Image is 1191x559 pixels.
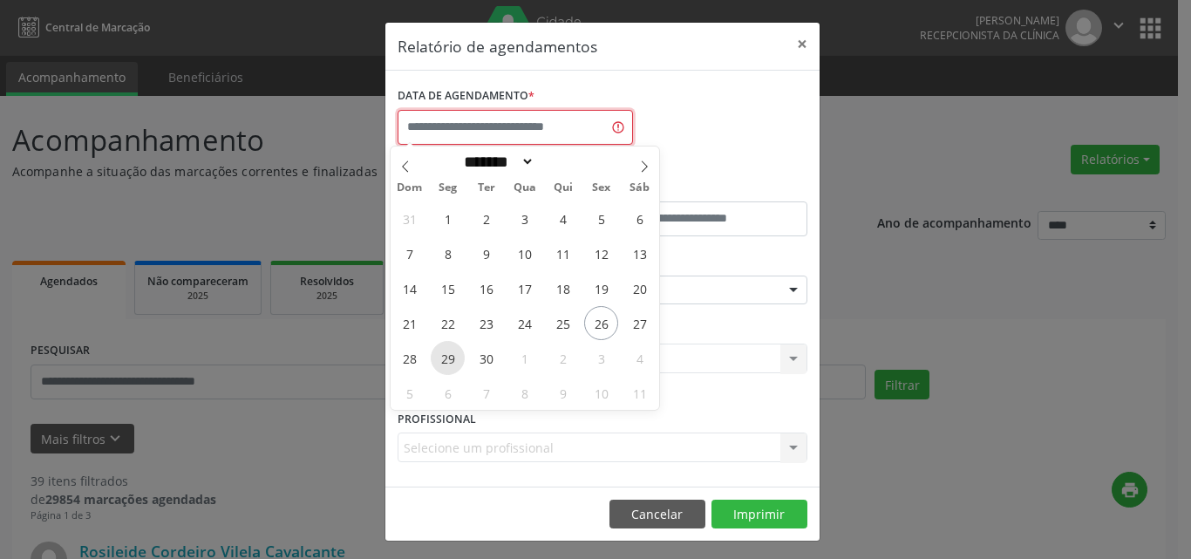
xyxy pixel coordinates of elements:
input: Year [534,153,592,171]
span: Setembro 6, 2025 [623,201,657,235]
span: Outubro 6, 2025 [431,376,465,410]
span: Setembro 25, 2025 [546,306,580,340]
span: Dom [391,182,429,194]
span: Setembro 21, 2025 [392,306,426,340]
span: Seg [429,182,467,194]
span: Setembro 11, 2025 [546,236,580,270]
span: Setembro 27, 2025 [623,306,657,340]
span: Sáb [621,182,659,194]
span: Outubro 2, 2025 [546,341,580,375]
span: Setembro 28, 2025 [392,341,426,375]
span: Setembro 3, 2025 [507,201,541,235]
span: Setembro 9, 2025 [469,236,503,270]
span: Setembro 17, 2025 [507,271,541,305]
span: Setembro 22, 2025 [431,306,465,340]
span: Outubro 8, 2025 [507,376,541,410]
span: Outubro 1, 2025 [507,341,541,375]
span: Setembro 24, 2025 [507,306,541,340]
span: Sex [582,182,621,194]
span: Outubro 4, 2025 [623,341,657,375]
span: Setembro 29, 2025 [431,341,465,375]
span: Setembro 4, 2025 [546,201,580,235]
span: Setembro 30, 2025 [469,341,503,375]
span: Setembro 5, 2025 [584,201,618,235]
label: ATÉ [607,174,807,201]
label: DATA DE AGENDAMENTO [398,83,534,110]
span: Setembro 23, 2025 [469,306,503,340]
span: Agosto 31, 2025 [392,201,426,235]
select: Month [458,153,534,171]
span: Setembro 10, 2025 [507,236,541,270]
button: Cancelar [609,500,705,529]
button: Imprimir [711,500,807,529]
span: Setembro 19, 2025 [584,271,618,305]
span: Outubro 3, 2025 [584,341,618,375]
span: Setembro 18, 2025 [546,271,580,305]
button: Close [785,23,820,65]
span: Setembro 16, 2025 [469,271,503,305]
span: Setembro 14, 2025 [392,271,426,305]
span: Ter [467,182,506,194]
span: Qui [544,182,582,194]
span: Outubro 9, 2025 [546,376,580,410]
span: Setembro 13, 2025 [623,236,657,270]
span: Setembro 7, 2025 [392,236,426,270]
span: Setembro 1, 2025 [431,201,465,235]
span: Setembro 2, 2025 [469,201,503,235]
span: Outubro 10, 2025 [584,376,618,410]
span: Outubro 11, 2025 [623,376,657,410]
label: PROFISSIONAL [398,406,476,433]
span: Setembro 8, 2025 [431,236,465,270]
span: Setembro 26, 2025 [584,306,618,340]
span: Outubro 7, 2025 [469,376,503,410]
span: Outubro 5, 2025 [392,376,426,410]
span: Setembro 15, 2025 [431,271,465,305]
span: Setembro 12, 2025 [584,236,618,270]
span: Setembro 20, 2025 [623,271,657,305]
h5: Relatório de agendamentos [398,35,597,58]
span: Qua [506,182,544,194]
